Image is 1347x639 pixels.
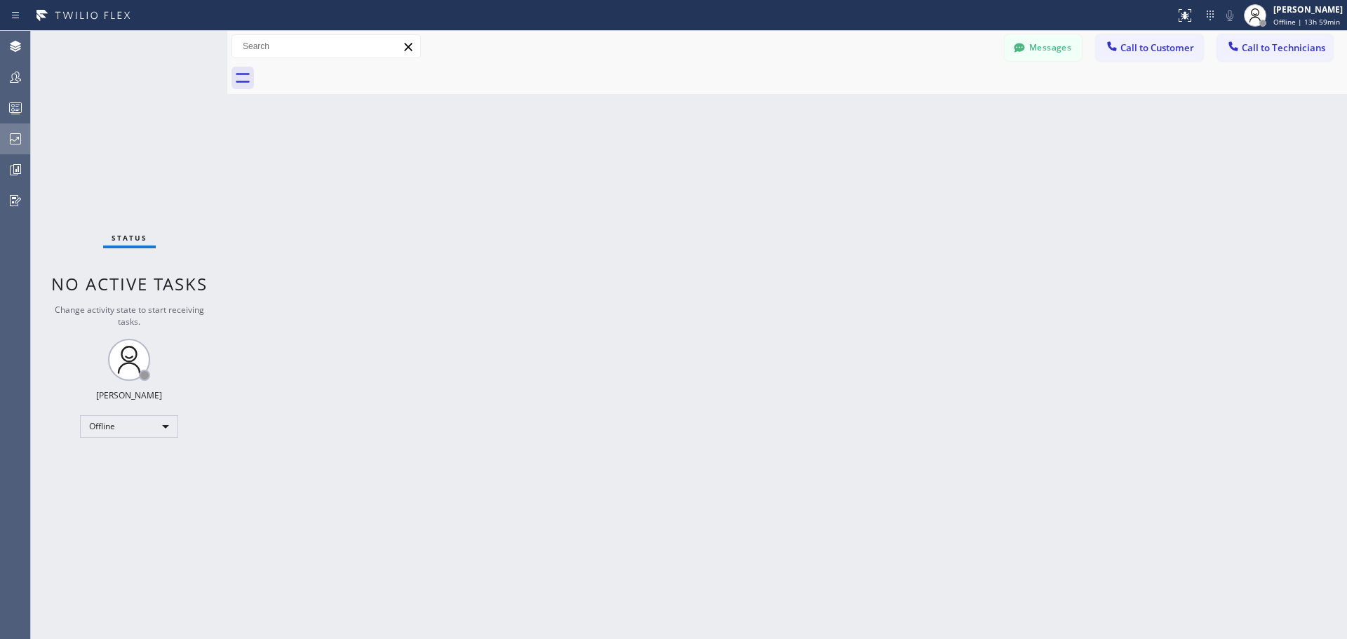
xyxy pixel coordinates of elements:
button: Mute [1220,6,1240,25]
span: Call to Customer [1120,41,1194,54]
button: Call to Technicians [1217,34,1333,61]
button: Messages [1005,34,1082,61]
span: Call to Technicians [1242,41,1325,54]
input: Search [232,35,420,58]
div: [PERSON_NAME] [1273,4,1343,15]
span: Change activity state to start receiving tasks. [55,304,204,328]
span: Status [112,233,147,243]
div: [PERSON_NAME] [96,389,162,401]
div: Offline [80,415,178,438]
span: Offline | 13h 59min [1273,17,1340,27]
span: No active tasks [51,272,208,295]
button: Call to Customer [1096,34,1203,61]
